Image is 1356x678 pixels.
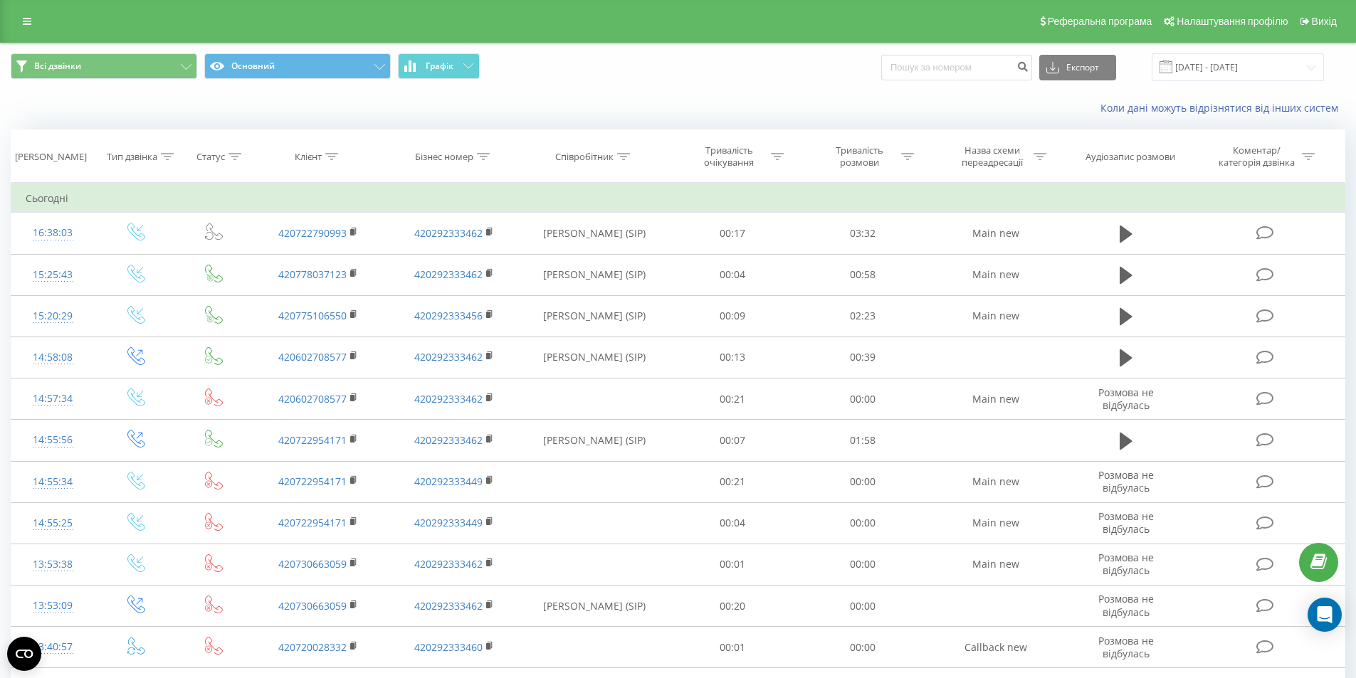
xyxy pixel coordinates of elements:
td: Main new [927,502,1063,544]
a: 420722954171 [278,516,347,529]
a: 420730663059 [278,557,347,571]
td: [PERSON_NAME] (SIP) [522,213,668,254]
span: Графік [426,61,453,71]
a: 420292333462 [414,268,483,281]
td: 00:01 [668,627,798,668]
td: Main new [927,254,1063,295]
a: 420292333462 [414,557,483,571]
a: 420730663059 [278,599,347,613]
td: 00:39 [798,337,928,378]
td: 00:04 [668,502,798,544]
div: 14:55:34 [26,468,80,496]
div: 15:20:29 [26,302,80,330]
div: Назва схеми переадресації [954,144,1030,169]
a: 420778037123 [278,268,347,281]
div: 13:40:57 [26,633,80,661]
input: Пошук за номером [881,55,1032,80]
span: Розмова не відбулась [1098,634,1154,660]
div: Open Intercom Messenger [1308,598,1342,632]
td: [PERSON_NAME] (SIP) [522,586,668,627]
div: Тривалість очікування [691,144,767,169]
a: 420292333462 [414,350,483,364]
button: Всі дзвінки [11,53,197,79]
span: Налаштування профілю [1177,16,1288,27]
div: 14:55:25 [26,509,80,537]
a: 420292333456 [414,309,483,322]
a: 420775106550 [278,309,347,322]
td: Main new [927,213,1063,254]
td: Callback new [927,627,1063,668]
td: Сьогодні [11,184,1345,213]
span: Розмова не відбулась [1098,386,1154,412]
td: 00:21 [668,378,798,420]
a: 420722954171 [278,433,347,447]
button: Експорт [1039,55,1116,80]
a: Коли дані можуть відрізнятися вiд інших систем [1100,101,1345,115]
div: [PERSON_NAME] [15,151,87,163]
td: Main new [927,295,1063,337]
div: Статус [196,151,225,163]
td: 03:32 [798,213,928,254]
div: 13:53:09 [26,592,80,620]
td: 00:00 [798,378,928,420]
td: [PERSON_NAME] (SIP) [522,420,668,461]
div: 14:58:08 [26,344,80,371]
div: Клієнт [295,151,322,163]
td: 00:09 [668,295,798,337]
a: 420722954171 [278,475,347,488]
td: 00:58 [798,254,928,295]
a: 420292333462 [414,433,483,447]
span: Розмова не відбулась [1098,592,1154,618]
td: 00:21 [668,461,798,502]
div: 13:53:38 [26,551,80,578]
a: 420292333449 [414,475,483,488]
td: 01:58 [798,420,928,461]
span: Всі дзвінки [34,60,81,72]
a: 420292333460 [414,640,483,654]
div: Бізнес номер [415,151,473,163]
td: 00:20 [668,586,798,627]
div: 16:38:03 [26,219,80,247]
td: 00:00 [798,461,928,502]
td: 00:00 [798,586,928,627]
div: Аудіозапис розмови [1086,151,1175,163]
td: 00:17 [668,213,798,254]
td: 00:00 [798,544,928,585]
td: 00:07 [668,420,798,461]
td: [PERSON_NAME] (SIP) [522,254,668,295]
a: 420292333449 [414,516,483,529]
td: 00:04 [668,254,798,295]
td: 00:01 [668,544,798,585]
a: 420602708577 [278,392,347,406]
div: Коментар/категорія дзвінка [1215,144,1298,169]
a: 420292333462 [414,392,483,406]
td: [PERSON_NAME] (SIP) [522,337,668,378]
td: 02:23 [798,295,928,337]
td: Main new [927,461,1063,502]
div: 15:25:43 [26,261,80,289]
a: 420602708577 [278,350,347,364]
button: Графік [398,53,480,79]
div: 14:57:34 [26,385,80,413]
span: Вихід [1312,16,1337,27]
div: Тип дзвінка [107,151,157,163]
button: Open CMP widget [7,637,41,671]
div: Тривалість розмови [821,144,898,169]
button: Основний [204,53,391,79]
td: Main new [927,378,1063,420]
a: 420720028332 [278,640,347,654]
span: Розмова не відбулась [1098,468,1154,494]
td: Main new [927,544,1063,585]
a: 420722790993 [278,226,347,240]
td: 00:00 [798,502,928,544]
div: Співробітник [555,151,614,163]
td: 00:13 [668,337,798,378]
span: Реферальна програма [1048,16,1152,27]
div: 14:55:56 [26,426,80,454]
td: 00:00 [798,627,928,668]
span: Розмова не відбулась [1098,509,1154,536]
span: Розмова не відбулась [1098,551,1154,577]
td: [PERSON_NAME] (SIP) [522,295,668,337]
a: 420292333462 [414,226,483,240]
a: 420292333462 [414,599,483,613]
